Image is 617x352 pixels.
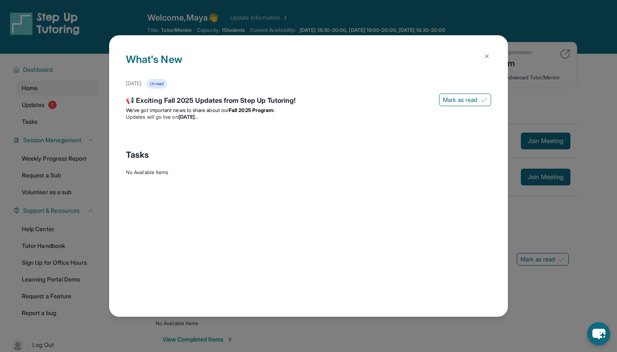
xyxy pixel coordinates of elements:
[126,114,491,120] li: Updates will go live on
[126,52,491,79] h1: What's New
[439,94,491,106] button: Mark as read
[146,79,167,89] div: Unread
[126,149,149,161] span: Tasks
[484,53,490,60] img: Close Icon
[126,169,491,176] div: No Available Items
[443,96,477,104] span: Mark as read
[229,107,275,113] strong: Fall 2025 Program:
[126,80,141,87] div: [DATE]
[481,96,487,103] img: Mark as read
[178,114,198,120] strong: [DATE]
[126,107,229,113] span: We’ve got important news to share about our
[587,322,610,345] button: chat-button
[126,95,491,107] div: 📢 Exciting Fall 2025 Updates from Step Up Tutoring!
